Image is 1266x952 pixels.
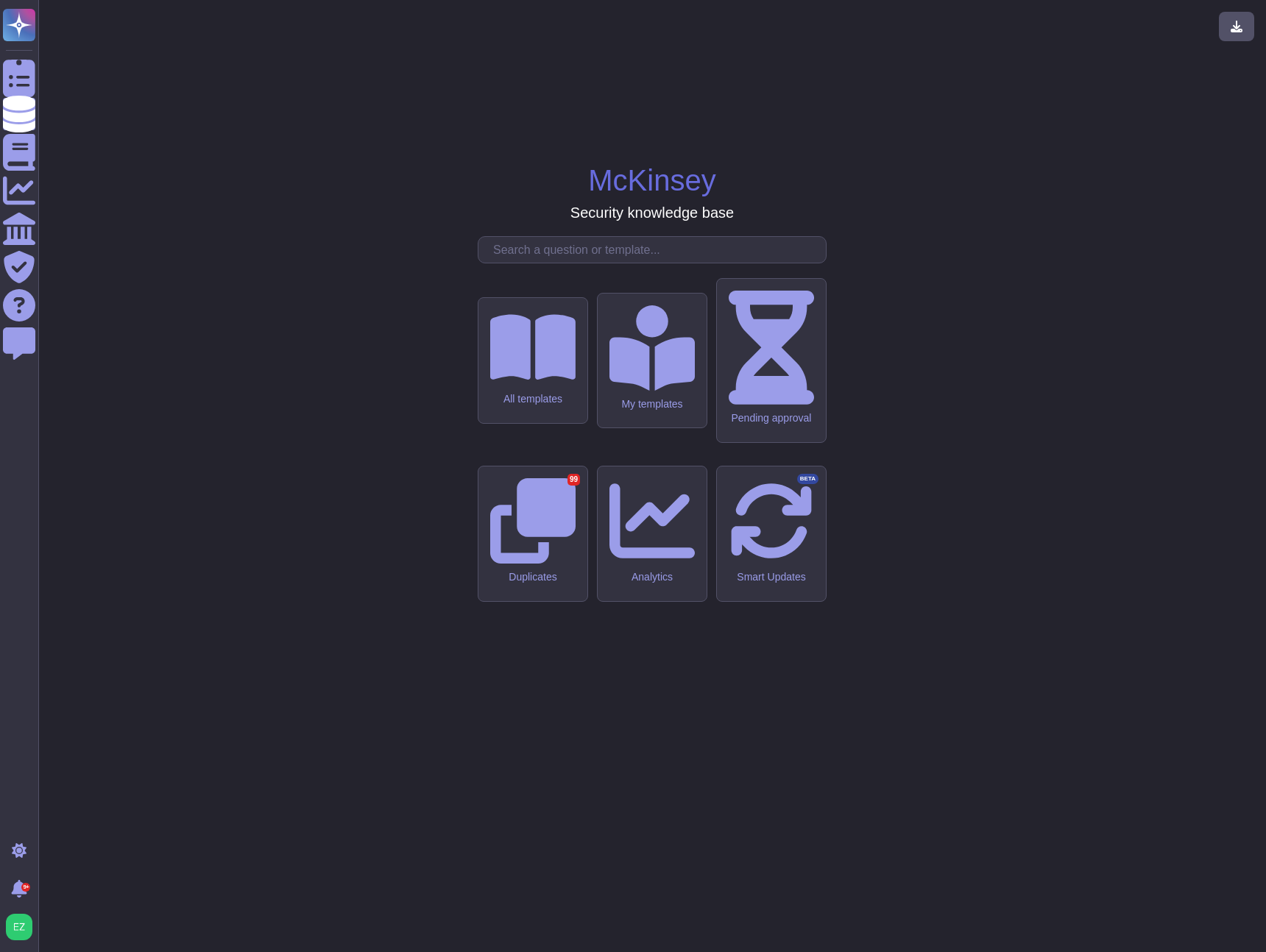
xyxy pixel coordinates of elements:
div: 9+ [21,883,30,892]
div: Pending approval [729,412,814,425]
h3: Security knowledge base [570,204,734,221]
div: 99 [567,474,580,486]
div: BETA [797,474,818,484]
div: Smart Updates [729,571,814,583]
h1: McKinsey [588,163,715,198]
div: Duplicates [490,571,576,583]
img: user [6,914,32,940]
div: Analytics [609,571,695,583]
div: All templates [490,393,576,405]
div: My templates [609,398,695,411]
button: user [3,911,43,943]
input: Search a question or template... [486,237,826,263]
